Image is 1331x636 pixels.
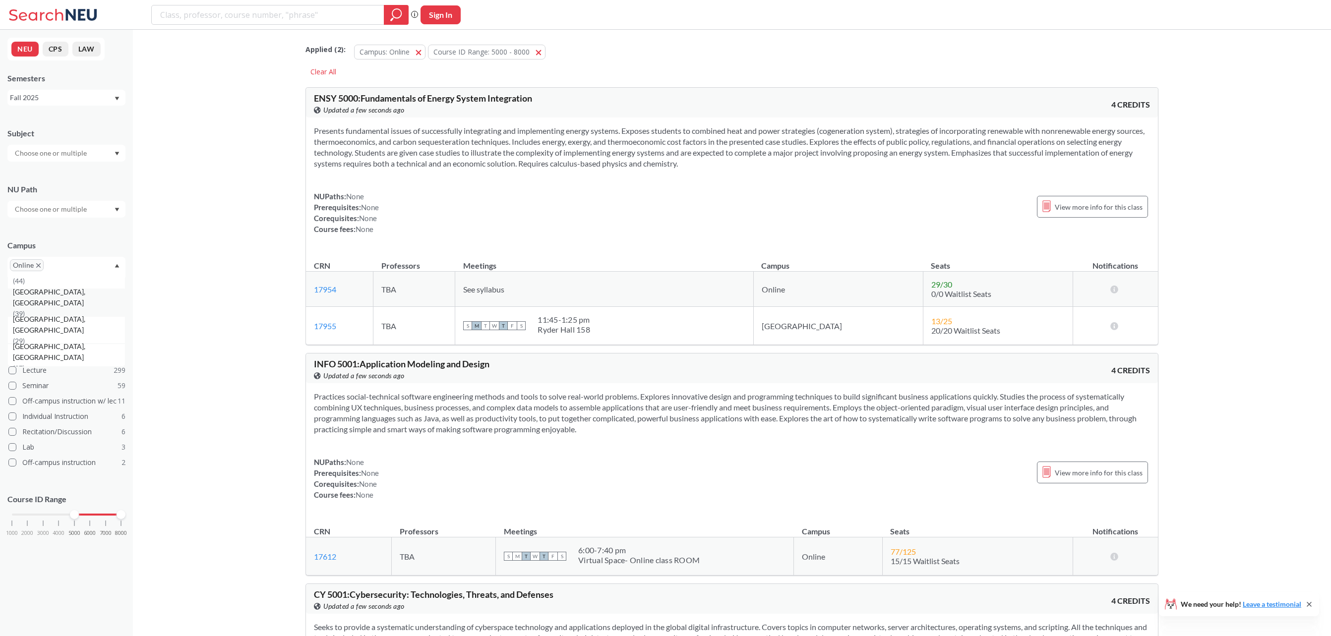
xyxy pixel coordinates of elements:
div: NUPaths: Prerequisites: Corequisites: Course fees: [314,457,379,500]
th: Meetings [496,516,794,537]
div: Clear All [305,64,341,79]
th: Notifications [1073,516,1158,537]
td: TBA [373,272,455,307]
a: 17955 [314,321,336,331]
button: Campus: Online [354,45,425,59]
svg: Dropdown arrow [115,264,120,268]
div: Dropdown arrow [7,145,125,162]
td: [GEOGRAPHIC_DATA] [753,307,923,345]
span: 6000 [84,530,96,536]
label: Lecture [8,364,125,377]
label: Individual Instruction [8,410,125,423]
div: Semesters [7,73,125,84]
span: 3000 [37,530,49,536]
span: Campus: Online [360,47,410,57]
svg: X to remove pill [36,263,41,268]
span: View more info for this class [1055,201,1143,213]
section: Practices social-technical software engineering methods and tools to solve real-world problems. E... [314,391,1150,435]
th: Notifications [1073,250,1158,272]
th: Campus [753,250,923,272]
th: Campus [794,516,882,537]
span: None [361,203,379,212]
span: 4 CREDITS [1111,365,1150,376]
label: Lab [8,441,125,454]
button: NEU [11,42,39,57]
span: T [481,321,490,330]
div: Subject [7,128,125,139]
span: We need your help! [1181,601,1301,608]
span: None [359,214,377,223]
span: 2 [121,457,125,468]
td: TBA [373,307,455,345]
span: S [517,321,526,330]
span: M [513,552,522,561]
span: None [356,490,373,499]
span: 59 [118,380,125,391]
span: F [548,552,557,561]
span: ENSY 5000 : Fundamentals of Energy System Integration [314,93,532,104]
span: [GEOGRAPHIC_DATA], [GEOGRAPHIC_DATA] [13,314,125,336]
span: F [508,321,517,330]
input: Choose one or multiple [10,147,93,159]
div: 11:45 - 1:25 pm [538,315,590,325]
div: Campus [7,240,125,251]
span: 13 / 25 [931,316,952,326]
span: 3 [121,442,125,453]
button: CPS [43,42,68,57]
span: 4 CREDITS [1111,595,1150,606]
span: M [472,321,481,330]
svg: magnifying glass [390,8,402,22]
input: Choose one or multiple [10,203,93,215]
input: Class, professor, course number, "phrase" [159,6,377,23]
span: 29 / 30 [931,280,952,289]
th: Seats [923,250,1073,272]
span: None [346,192,364,201]
span: 4000 [53,530,64,536]
button: Course ID Range: 5000 - 8000 [428,45,545,59]
span: 1000 [6,530,18,536]
span: View more info for this class [1055,466,1143,479]
label: Seminar [8,379,125,392]
label: Off-campus instruction w/ lec [8,395,125,407]
div: 6:00 - 7:40 pm [578,545,700,555]
p: Course ID Range [7,494,125,505]
span: 11 [118,396,125,406]
span: INFO 5001 : Application Modeling and Design [314,358,489,369]
span: None [361,468,379,477]
span: S [504,552,513,561]
button: Sign In [421,5,461,24]
span: CY 5001 : Cybersecurity: Technologies, Threats, and Defenses [314,589,553,600]
td: Online [753,272,923,307]
span: Updated a few seconds ago [323,601,405,612]
span: ( 44 ) [13,277,25,285]
div: Fall 2025Dropdown arrow [7,90,125,106]
span: Updated a few seconds ago [323,370,405,381]
span: OnlineX to remove pill [10,259,44,271]
div: CRN [314,260,330,271]
label: Off-campus instruction [8,456,125,469]
a: 17954 [314,285,336,294]
span: None [356,225,373,233]
td: TBA [392,537,496,576]
span: See syllabus [463,285,504,294]
div: Virtual Space- Online class ROOM [578,555,700,565]
span: [GEOGRAPHIC_DATA], [GEOGRAPHIC_DATA] [13,287,125,308]
span: 2000 [21,530,33,536]
div: Dropdown arrow [7,201,125,218]
span: None [359,479,377,488]
span: None [346,458,364,466]
span: 15/15 Waitlist Seats [891,556,960,566]
span: W [490,321,499,330]
span: T [540,552,548,561]
span: ( 39 ) [13,309,25,318]
svg: Dropdown arrow [115,152,120,156]
div: Fall 2025 [10,92,114,103]
span: 8000 [115,530,127,536]
span: 299 [114,365,125,376]
span: 5000 [68,530,80,536]
span: 6 [121,411,125,422]
div: OnlineX to remove pillDropdown arrow[GEOGRAPHIC_DATA](809)No campus, no room needed(173)[GEOGRAPH... [7,257,125,277]
a: Leave a testimonial [1243,600,1301,608]
div: Ryder Hall 158 [538,325,590,335]
span: Updated a few seconds ago [323,105,405,116]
